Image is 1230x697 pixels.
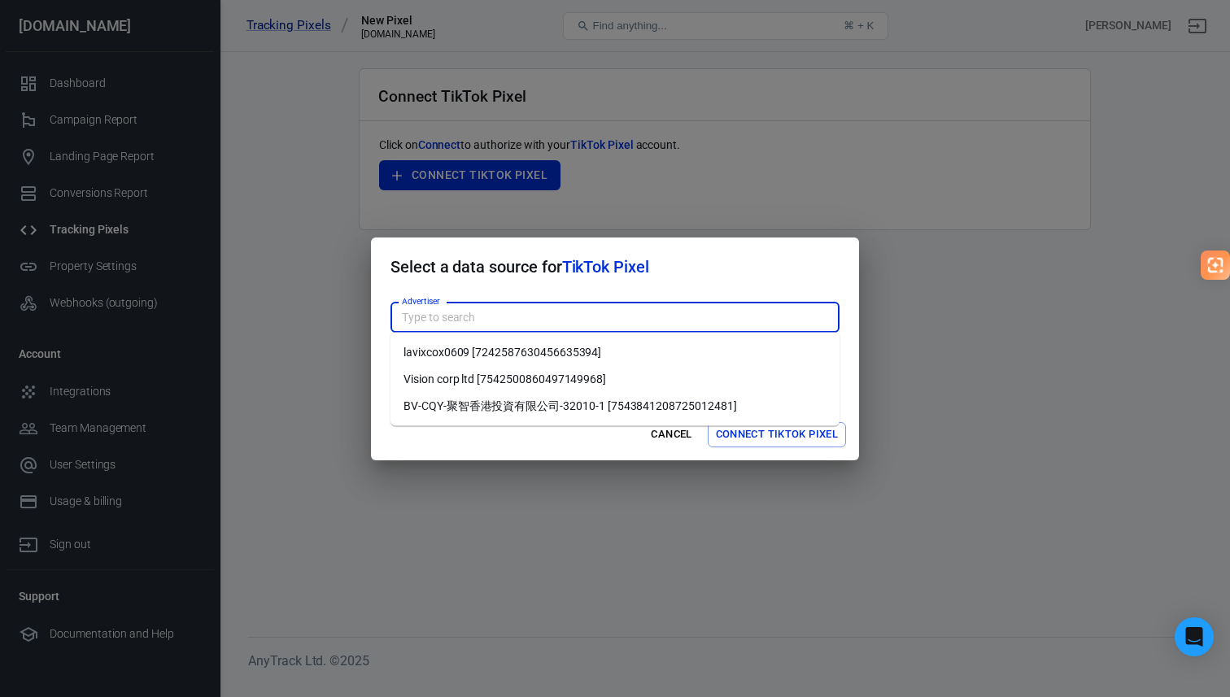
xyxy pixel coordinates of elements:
button: Cancel [646,422,698,447]
li: Vision corp ltd [7542500860497149968] [390,366,840,393]
div: Open Intercom Messenger [1175,617,1214,656]
li: BV-CQY-聚智香港投資有限公司-32010-1 [7543841208725012481] [390,393,840,420]
h2: Select a data source for [371,237,859,296]
li: lavixcox0609 [7242587630456635394] [390,339,840,366]
label: Advertiser [402,295,440,307]
input: Type to search [395,307,832,328]
button: Connect TikTok Pixel [708,422,846,447]
span: TikTok Pixel [562,257,649,277]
